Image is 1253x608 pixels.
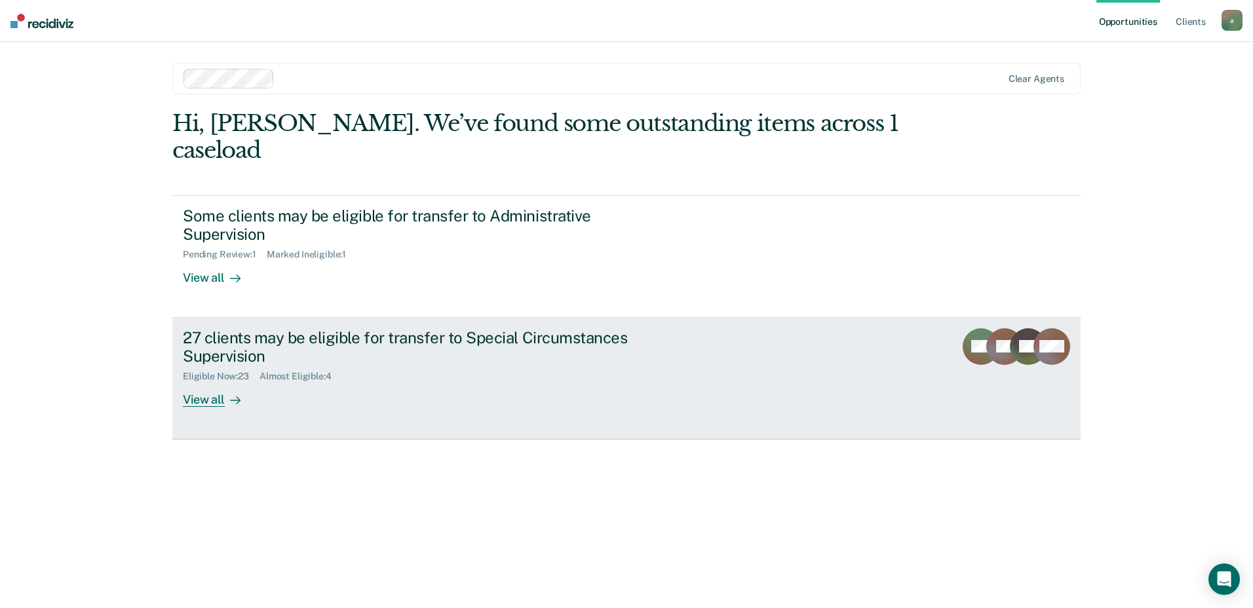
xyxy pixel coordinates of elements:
div: Marked Ineligible : 1 [267,249,357,260]
div: Clear agents [1009,73,1064,85]
a: 27 clients may be eligible for transfer to Special Circumstances SupervisionEligible Now:23Almost... [172,318,1081,440]
a: Some clients may be eligible for transfer to Administrative SupervisionPending Review:1Marked Ine... [172,195,1081,318]
div: Eligible Now : 23 [183,371,260,382]
button: a [1222,10,1243,31]
img: Recidiviz [10,14,73,28]
div: Almost Eligible : 4 [260,371,342,382]
div: View all [183,382,256,408]
div: View all [183,260,256,286]
div: Hi, [PERSON_NAME]. We’ve found some outstanding items across 1 caseload [172,110,899,164]
div: Open Intercom Messenger [1208,563,1240,595]
div: 27 clients may be eligible for transfer to Special Circumstances Supervision [183,328,643,366]
div: Pending Review : 1 [183,249,267,260]
div: Some clients may be eligible for transfer to Administrative Supervision [183,206,643,244]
